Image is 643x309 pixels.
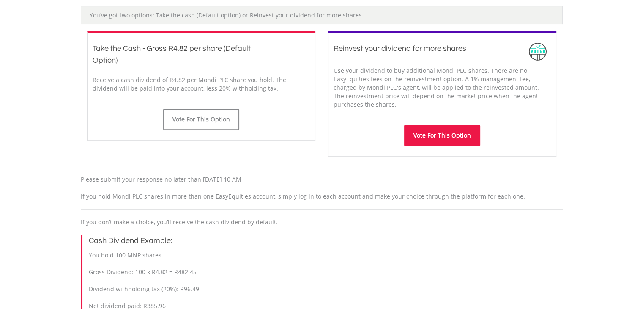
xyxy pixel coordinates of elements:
[89,235,563,247] h3: Cash Dividend Example:
[93,76,286,92] span: Receive a cash dividend of R4.82 per Mondi PLC share you hold. The dividend will be paid into you...
[163,109,239,130] button: Vote For This Option
[81,175,525,200] span: Please submit your response no later than [DATE] 10 AM If you hold Mondi PLC shares in more than ...
[334,44,466,52] span: Reinvest your dividend for more shares
[93,44,251,64] span: Take the Cash - Gross R4.82 per share (Default Option)
[334,66,539,108] span: Use your dividend to buy additional Mondi PLC shares. There are no EasyEquities fees on the reinv...
[90,11,362,19] span: You’ve got two options: Take the cash (Default option) or Reinvest your dividend for more shares
[404,125,480,146] button: Vote For This Option
[81,218,563,226] p: If you don’t make a choice, you’ll receive the cash dividend by default.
